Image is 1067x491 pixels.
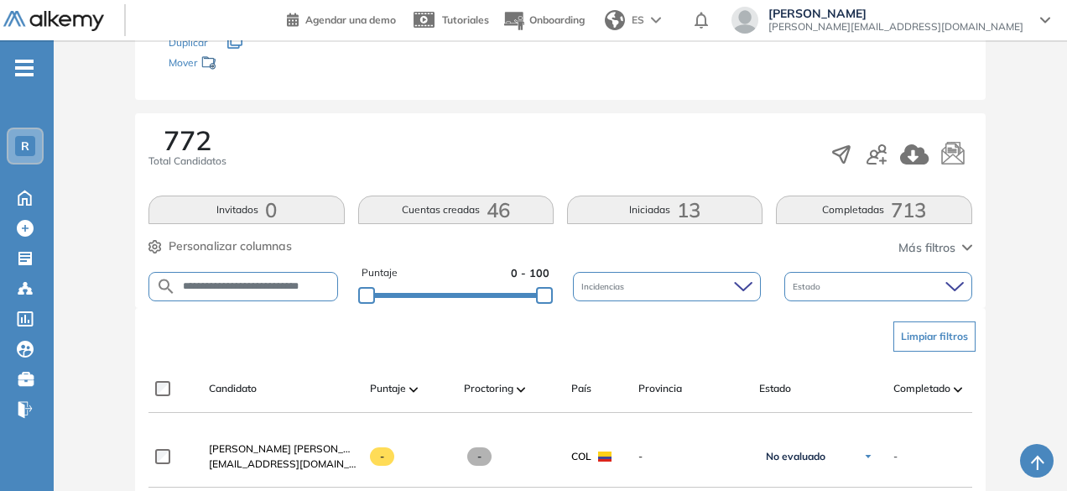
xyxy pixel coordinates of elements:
button: Limpiar filtros [893,321,976,352]
button: Iniciadas13 [567,196,763,224]
span: País [571,381,591,396]
div: Estado [784,272,972,301]
img: [missing "en.ARROW_ALT" translation] [954,387,962,392]
span: 0 - 100 [511,265,549,281]
span: ES [632,13,644,28]
div: Mover [169,49,336,80]
button: Onboarding [502,3,585,39]
img: SEARCH_ALT [156,276,176,297]
span: [PERSON_NAME][EMAIL_ADDRESS][DOMAIN_NAME] [768,20,1023,34]
span: Incidencias [581,280,627,293]
span: Provincia [638,381,682,396]
span: Duplicar [169,36,207,49]
a: Agendar una demo [287,8,396,29]
span: [EMAIL_ADDRESS][DOMAIN_NAME] [209,457,357,472]
span: Onboarding [529,13,585,26]
span: Puntaje [370,381,406,396]
img: COL [598,452,612,462]
span: [PERSON_NAME] [PERSON_NAME] [209,442,376,455]
span: Estado [759,381,791,396]
span: Puntaje [362,265,398,281]
img: [missing "en.ARROW_ALT" translation] [517,387,525,392]
span: - [638,449,746,464]
span: Más filtros [898,239,955,257]
span: - [370,447,394,466]
img: world [605,10,625,30]
img: Ícono de flecha [863,452,873,462]
span: - [893,449,898,464]
button: Completadas713 [776,196,971,224]
div: Incidencias [573,272,761,301]
button: Invitados0 [148,196,344,224]
span: 772 [164,127,211,154]
i: - [15,66,34,70]
span: No evaluado [766,450,825,463]
span: Tutoriales [442,13,489,26]
span: Candidato [209,381,257,396]
span: - [467,447,492,466]
span: R [21,139,29,153]
span: Total Candidatos [148,154,226,169]
img: Logo [3,11,104,32]
a: [PERSON_NAME] [PERSON_NAME] [209,441,357,457]
span: COL [571,449,591,464]
span: Agendar una demo [305,13,396,26]
span: Completado [893,381,950,396]
span: Proctoring [464,381,513,396]
span: Estado [793,280,824,293]
button: Personalizar columnas [148,238,292,255]
img: [missing "en.ARROW_ALT" translation] [409,387,418,392]
button: Más filtros [898,239,972,257]
img: arrow [651,17,661,24]
span: Personalizar columnas [169,238,292,255]
button: Cuentas creadas46 [358,196,554,224]
span: [PERSON_NAME] [768,7,1023,20]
